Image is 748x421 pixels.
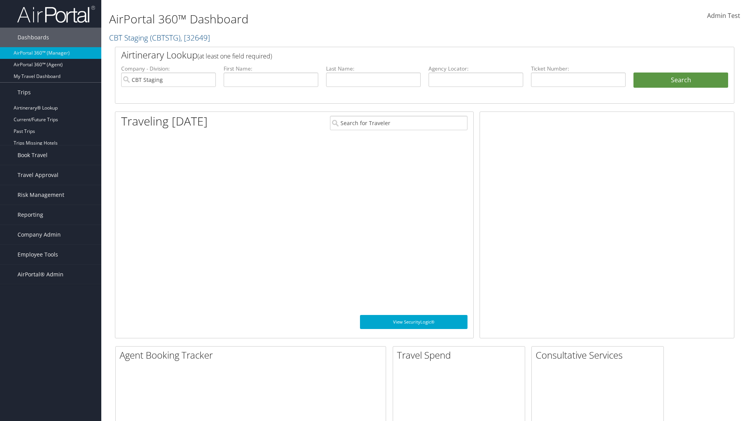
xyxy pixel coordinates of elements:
a: Admin Test [707,4,740,28]
span: (at least one field required) [198,52,272,60]
h1: Traveling [DATE] [121,113,208,129]
h2: Airtinerary Lookup [121,48,677,62]
span: AirPortal® Admin [18,265,64,284]
span: Travel Approval [18,165,58,185]
span: Trips [18,83,31,102]
span: Company Admin [18,225,61,244]
h2: Agent Booking Tracker [120,348,386,362]
span: Admin Test [707,11,740,20]
a: CBT Staging [109,32,210,43]
span: Employee Tools [18,245,58,264]
label: First Name: [224,65,318,73]
h1: AirPortal 360™ Dashboard [109,11,530,27]
span: Book Travel [18,145,48,165]
img: airportal-logo.png [17,5,95,23]
label: Last Name: [326,65,421,73]
span: Reporting [18,205,43,225]
button: Search [633,73,728,88]
span: Risk Management [18,185,64,205]
span: ( CBTSTG ) [150,32,180,43]
h2: Travel Spend [397,348,525,362]
h2: Consultative Services [536,348,663,362]
span: Dashboards [18,28,49,47]
a: View SecurityLogic® [360,315,467,329]
span: , [ 32649 ] [180,32,210,43]
label: Ticket Number: [531,65,626,73]
label: Agency Locator: [429,65,523,73]
input: Search for Traveler [330,116,467,130]
label: Company - Division: [121,65,216,73]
